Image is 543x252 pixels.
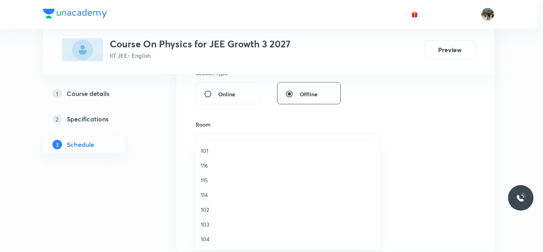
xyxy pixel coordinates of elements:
span: 102 [201,205,375,214]
span: 114 [201,191,375,199]
span: 115 [201,176,375,184]
span: 103 [201,220,375,229]
span: 104 [201,235,375,243]
span: 116 [201,161,375,170]
span: 101 [201,147,375,155]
